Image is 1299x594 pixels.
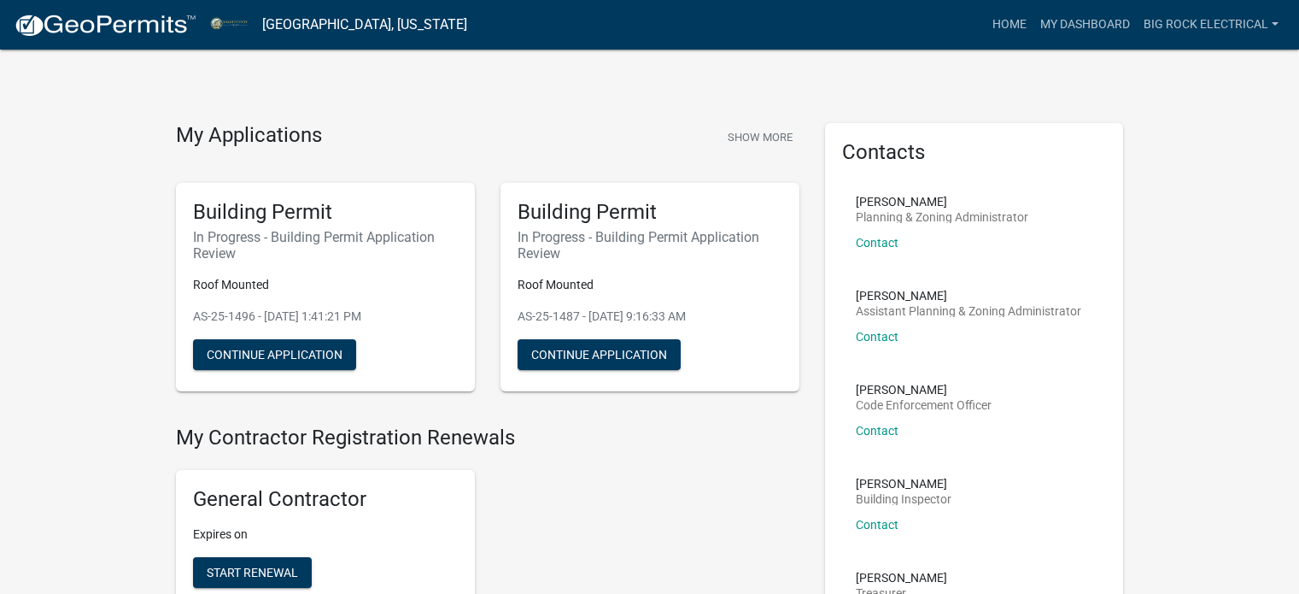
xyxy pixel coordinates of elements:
[856,290,1081,302] p: [PERSON_NAME]
[856,196,1028,208] p: [PERSON_NAME]
[856,424,898,438] a: Contact
[518,339,681,370] button: Continue Application
[856,236,898,250] a: Contact
[856,478,951,490] p: [PERSON_NAME]
[176,123,322,149] h4: My Applications
[176,426,799,450] h4: My Contractor Registration Renewals
[856,572,947,584] p: [PERSON_NAME]
[856,518,898,532] a: Contact
[856,330,898,344] a: Contact
[193,308,458,326] p: AS-25-1496 - [DATE] 1:41:21 PM
[842,140,1107,165] h5: Contacts
[193,229,458,262] h6: In Progress - Building Permit Application Review
[193,339,356,370] button: Continue Application
[856,384,992,396] p: [PERSON_NAME]
[1033,9,1137,41] a: My Dashboard
[193,557,312,588] button: Start Renewal
[210,13,249,36] img: Miami County, Indiana
[856,399,992,411] p: Code Enforcement Officer
[518,276,782,294] p: Roof Mounted
[1137,9,1285,41] a: Big Rock Electrical
[986,9,1033,41] a: Home
[207,566,298,579] span: Start Renewal
[856,305,1081,317] p: Assistant Planning & Zoning Administrator
[518,229,782,262] h6: In Progress - Building Permit Application Review
[856,493,951,505] p: Building Inspector
[193,487,458,512] h5: General Contractor
[856,211,1028,223] p: Planning & Zoning Administrator
[193,200,458,225] h5: Building Permit
[518,200,782,225] h5: Building Permit
[262,10,467,39] a: [GEOGRAPHIC_DATA], [US_STATE]
[721,123,799,151] button: Show More
[518,308,782,326] p: AS-25-1487 - [DATE] 9:16:33 AM
[193,526,458,544] p: Expires on
[193,276,458,294] p: Roof Mounted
